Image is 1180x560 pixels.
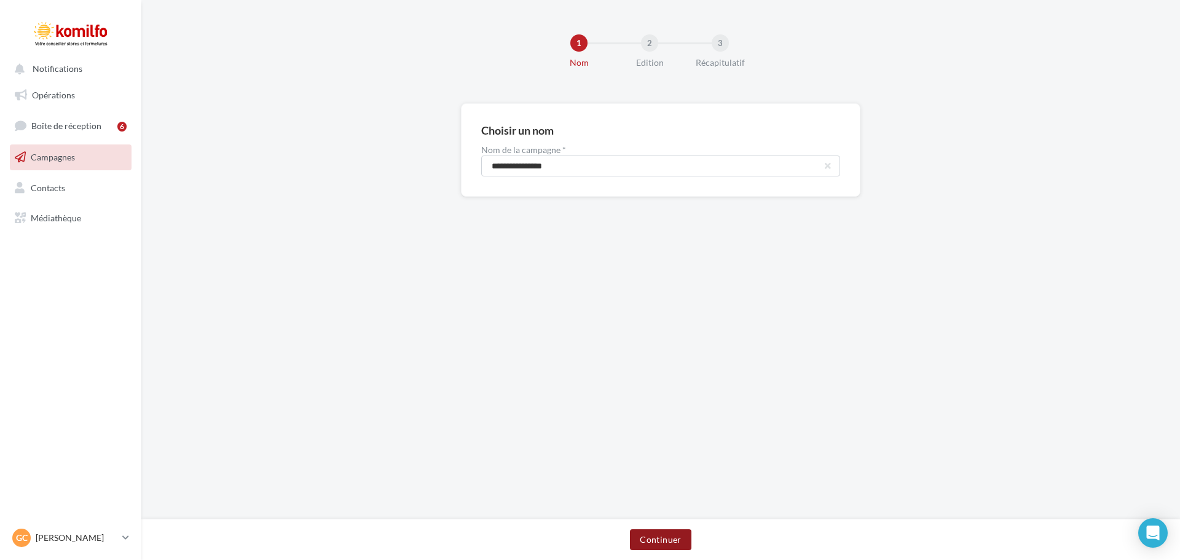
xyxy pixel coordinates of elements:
[7,205,134,231] a: Médiathèque
[610,57,689,69] div: Edition
[7,82,134,108] a: Opérations
[681,57,760,69] div: Récapitulatif
[570,34,588,52] div: 1
[7,144,134,170] a: Campagnes
[16,532,28,544] span: GC
[481,125,554,136] div: Choisir un nom
[712,34,729,52] div: 3
[1138,518,1168,548] div: Open Intercom Messenger
[32,90,75,100] span: Opérations
[31,213,81,223] span: Médiathèque
[117,122,127,132] div: 6
[33,64,82,74] span: Notifications
[36,532,117,544] p: [PERSON_NAME]
[641,34,658,52] div: 2
[630,529,691,550] button: Continuer
[7,112,134,139] a: Boîte de réception6
[31,152,75,162] span: Campagnes
[10,526,132,550] a: GC [PERSON_NAME]
[31,182,65,192] span: Contacts
[7,175,134,201] a: Contacts
[481,146,840,154] label: Nom de la campagne *
[540,57,618,69] div: Nom
[31,120,101,131] span: Boîte de réception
